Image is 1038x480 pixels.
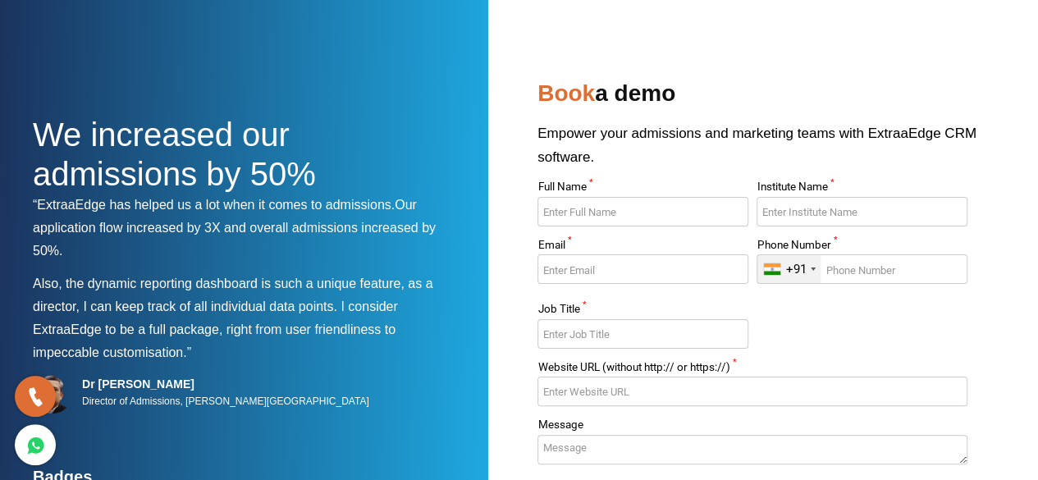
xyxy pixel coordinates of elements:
label: Message [537,419,967,435]
span: “ExtraaEdge has helped us a lot when it comes to admissions. [33,198,395,212]
span: I consider ExtraaEdge to be a full package, right from user friendliness to impeccable customisat... [33,299,398,359]
p: Director of Admissions, [PERSON_NAME][GEOGRAPHIC_DATA] [82,391,369,411]
label: Website URL (without http:// or https://) [537,362,967,377]
input: Enter Email [537,254,748,284]
p: Empower your admissions and marketing teams with ExtraaEdge CRM software. [537,121,1005,181]
textarea: Message [537,435,967,464]
div: +91 [785,262,806,277]
div: India (भारत): +91 [757,255,821,283]
h2: a demo [537,74,1005,121]
label: Job Title [537,304,748,319]
input: Enter Phone Number [757,254,967,284]
input: Enter Institute Name [757,197,967,226]
label: Phone Number [757,240,967,255]
label: Full Name [537,181,748,197]
input: Enter Job Title [537,319,748,349]
input: Enter Website URL [537,377,967,406]
input: Enter Full Name [537,197,748,226]
span: Book [537,80,595,106]
span: We increased our admissions by 50% [33,117,316,192]
label: Email [537,240,748,255]
h5: Dr [PERSON_NAME] [82,377,369,391]
label: Institute Name [757,181,967,197]
span: Our application flow increased by 3X and overall admissions increased by 50%. [33,198,436,258]
span: Also, the dynamic reporting dashboard is such a unique feature, as a director, I can keep track o... [33,277,432,313]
